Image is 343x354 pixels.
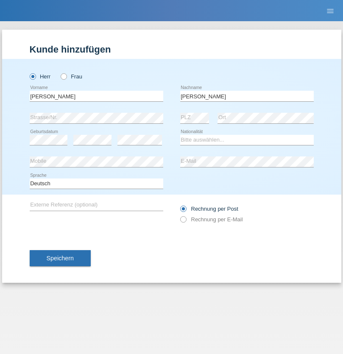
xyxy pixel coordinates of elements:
button: Speichern [30,250,91,266]
a: menu [322,8,339,13]
i: menu [326,7,335,15]
label: Rechnung per Post [180,206,238,212]
input: Rechnung per Post [180,206,186,216]
label: Herr [30,73,51,80]
input: Rechnung per E-Mail [180,216,186,227]
input: Frau [61,73,66,79]
h1: Kunde hinzufügen [30,44,314,55]
input: Herr [30,73,35,79]
span: Speichern [47,255,74,262]
label: Rechnung per E-Mail [180,216,243,223]
label: Frau [61,73,82,80]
